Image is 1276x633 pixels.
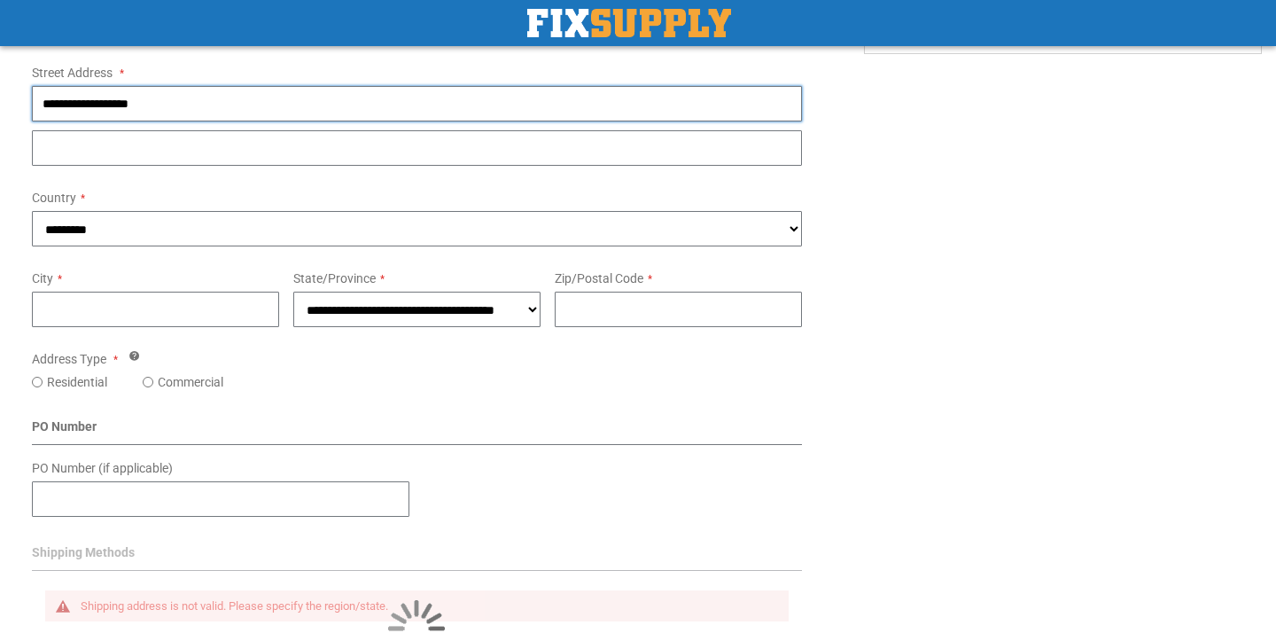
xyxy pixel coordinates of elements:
[32,418,802,445] div: PO Number
[158,373,223,391] label: Commercial
[47,373,107,391] label: Residential
[32,461,173,475] span: PO Number (if applicable)
[293,271,376,285] span: State/Province
[32,191,76,205] span: Country
[555,271,643,285] span: Zip/Postal Code
[32,271,53,285] span: City
[32,66,113,80] span: Street Address
[527,9,731,37] img: Fix Industrial Supply
[527,9,731,37] a: store logo
[32,352,106,366] span: Address Type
